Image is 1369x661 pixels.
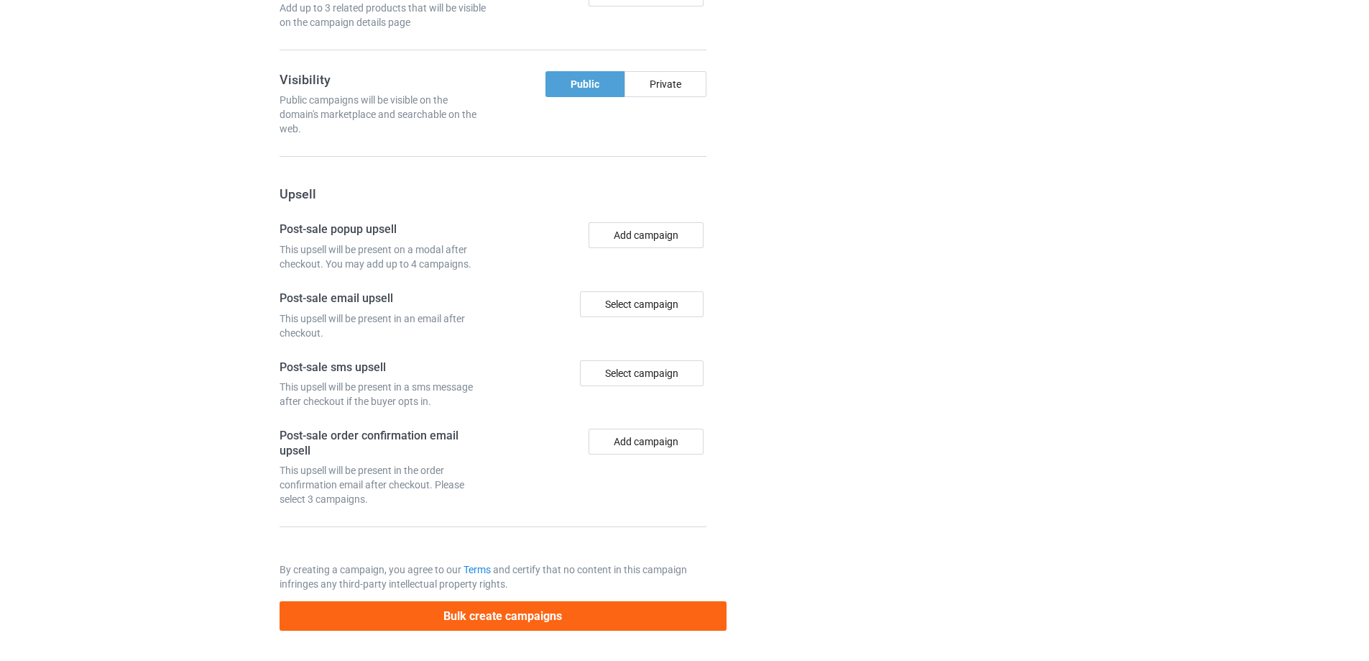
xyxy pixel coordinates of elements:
[280,1,488,29] div: Add up to 3 related products that will be visible on the campaign details page
[280,463,488,506] div: This upsell will be present in the order confirmation email after checkout. Please select 3 campa...
[280,429,488,458] h4: Post-sale order confirmation email upsell
[280,601,727,631] button: Bulk create campaigns
[280,222,488,237] h4: Post-sale popup upsell
[580,291,704,317] div: Select campaign
[580,360,704,386] div: Select campaign
[280,360,488,375] h4: Post-sale sms upsell
[280,380,488,409] div: This upsell will be present in a sms message after checkout if the buyer opts in.
[280,242,488,271] div: This upsell will be present on a modal after checkout. You may add up to 4 campaigns.
[624,71,706,97] div: Private
[589,222,704,248] button: Add campaign
[280,93,488,136] div: Public campaigns will be visible on the domain's marketplace and searchable on the web.
[280,71,488,88] h3: Visibility
[280,186,706,202] h3: Upsell
[280,562,706,591] p: By creating a campaign, you agree to our and certify that no content in this campaign infringes a...
[545,71,624,97] div: Public
[589,429,704,455] button: Add campaign
[280,291,488,306] h4: Post-sale email upsell
[280,311,488,340] div: This upsell will be present in an email after checkout.
[464,564,491,575] a: Terms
